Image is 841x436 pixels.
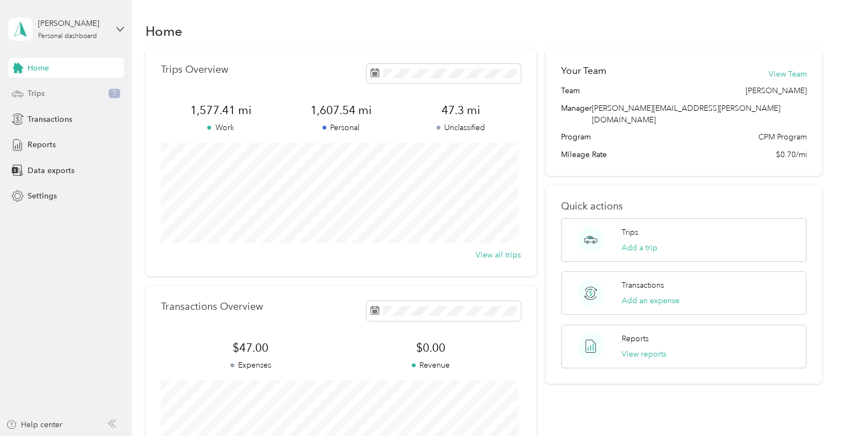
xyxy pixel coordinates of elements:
button: View Team [768,68,806,80]
button: View reports [622,348,666,360]
span: Reports [28,139,56,150]
span: Transactions [28,114,72,125]
iframe: Everlance-gr Chat Button Frame [779,374,841,436]
p: Trips Overview [161,64,228,76]
button: Add an expense [622,295,680,306]
span: Trips [28,88,45,99]
span: Settings [28,190,57,202]
span: Team [561,85,580,96]
span: [PERSON_NAME][EMAIL_ADDRESS][PERSON_NAME][DOMAIN_NAME] [592,104,780,125]
p: Trips [622,227,638,238]
p: Transactions Overview [161,301,263,313]
p: Quick actions [561,201,806,212]
p: Expenses [161,359,341,371]
span: $47.00 [161,340,341,356]
p: Personal [281,122,401,133]
p: Work [161,122,281,133]
span: Program [561,131,591,143]
p: Transactions [622,279,664,291]
div: [PERSON_NAME] [38,18,107,29]
span: 47.3 mi [401,103,521,118]
span: CPM Program [758,131,806,143]
p: Unclassified [401,122,521,133]
h2: Your Team [561,64,606,78]
span: Home [28,62,49,74]
button: View all trips [476,249,521,261]
button: Help center [6,419,62,430]
span: 7 [109,89,120,99]
div: Personal dashboard [38,33,97,40]
span: Mileage Rate [561,149,607,160]
p: Reports [622,333,649,345]
span: $0.70/mi [775,149,806,160]
h1: Home [145,25,182,37]
span: $0.00 [341,340,520,356]
span: Manager [561,103,592,126]
p: Revenue [341,359,520,371]
span: 1,577.41 mi [161,103,281,118]
span: Data exports [28,165,74,176]
button: Add a trip [622,242,657,254]
span: 1,607.54 mi [281,103,401,118]
span: [PERSON_NAME] [745,85,806,96]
